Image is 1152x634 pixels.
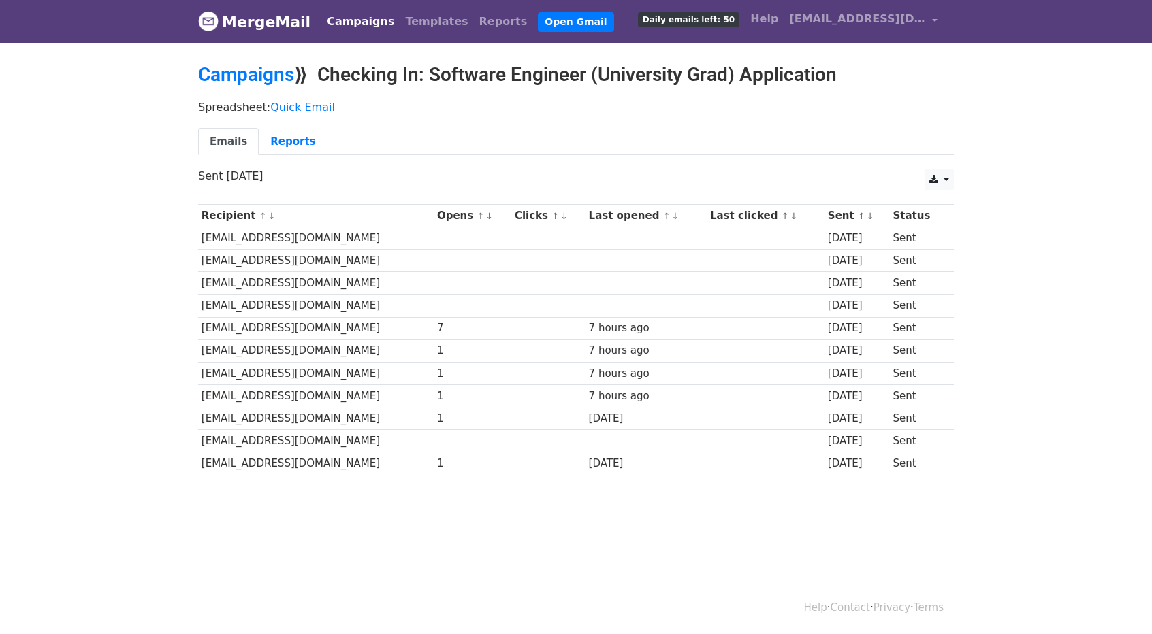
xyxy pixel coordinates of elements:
[825,205,890,227] th: Sent
[268,211,275,221] a: ↓
[400,8,473,35] a: Templates
[198,452,434,475] td: [EMAIL_ADDRESS][DOMAIN_NAME]
[663,211,671,221] a: ↑
[914,601,944,614] a: Terms
[890,407,946,429] td: Sent
[707,205,825,227] th: Last clicked
[437,456,508,471] div: 1
[560,211,568,221] a: ↓
[828,433,886,449] div: [DATE]
[270,101,335,114] a: Quick Email
[890,430,946,452] td: Sent
[198,63,294,86] a: Campaigns
[198,295,434,317] td: [EMAIL_ADDRESS][DOMAIN_NAME]
[828,388,886,404] div: [DATE]
[434,205,511,227] th: Opens
[259,211,267,221] a: ↑
[633,5,745,33] a: Daily emails left: 50
[804,601,827,614] a: Help
[198,272,434,295] td: [EMAIL_ADDRESS][DOMAIN_NAME]
[198,227,434,250] td: [EMAIL_ADDRESS][DOMAIN_NAME]
[890,384,946,407] td: Sent
[321,8,400,35] a: Campaigns
[485,211,493,221] a: ↓
[589,456,704,471] div: [DATE]
[586,205,707,227] th: Last opened
[198,317,434,339] td: [EMAIL_ADDRESS][DOMAIN_NAME]
[890,227,946,250] td: Sent
[198,362,434,384] td: [EMAIL_ADDRESS][DOMAIN_NAME]
[589,388,704,404] div: 7 hours ago
[828,456,886,471] div: [DATE]
[858,211,865,221] a: ↑
[828,253,886,269] div: [DATE]
[477,211,484,221] a: ↑
[828,320,886,336] div: [DATE]
[198,205,434,227] th: Recipient
[511,205,586,227] th: Clicks
[890,452,946,475] td: Sent
[198,128,259,156] a: Emails
[828,298,886,314] div: [DATE]
[198,169,954,183] p: Sent [DATE]
[198,7,310,36] a: MergeMail
[874,601,910,614] a: Privacy
[784,5,943,37] a: [EMAIL_ADDRESS][DOMAIN_NAME]
[589,366,704,382] div: 7 hours ago
[437,388,508,404] div: 1
[828,276,886,291] div: [DATE]
[890,205,946,227] th: Status
[198,100,954,114] p: Spreadsheet:
[198,384,434,407] td: [EMAIL_ADDRESS][DOMAIN_NAME]
[831,601,870,614] a: Contact
[890,317,946,339] td: Sent
[867,211,874,221] a: ↓
[551,211,559,221] a: ↑
[890,339,946,362] td: Sent
[828,343,886,358] div: [DATE]
[538,12,613,32] a: Open Gmail
[437,366,508,382] div: 1
[828,366,886,382] div: [DATE]
[789,11,925,27] span: [EMAIL_ADDRESS][DOMAIN_NAME]
[671,211,679,221] a: ↓
[890,362,946,384] td: Sent
[638,12,739,27] span: Daily emails left: 50
[890,272,946,295] td: Sent
[589,320,704,336] div: 7 hours ago
[1084,569,1152,634] iframe: Chat Widget
[790,211,797,221] a: ↓
[198,339,434,362] td: [EMAIL_ADDRESS][DOMAIN_NAME]
[198,407,434,429] td: [EMAIL_ADDRESS][DOMAIN_NAME]
[782,211,789,221] a: ↑
[437,320,508,336] div: 7
[198,250,434,272] td: [EMAIL_ADDRESS][DOMAIN_NAME]
[437,343,508,358] div: 1
[828,231,886,246] div: [DATE]
[198,11,219,31] img: MergeMail logo
[890,295,946,317] td: Sent
[198,430,434,452] td: [EMAIL_ADDRESS][DOMAIN_NAME]
[890,250,946,272] td: Sent
[474,8,533,35] a: Reports
[828,411,886,427] div: [DATE]
[259,128,327,156] a: Reports
[589,343,704,358] div: 7 hours ago
[437,411,508,427] div: 1
[589,411,704,427] div: [DATE]
[745,5,784,33] a: Help
[198,63,954,86] h2: ⟫ Checking In: Software Engineer (University Grad) Application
